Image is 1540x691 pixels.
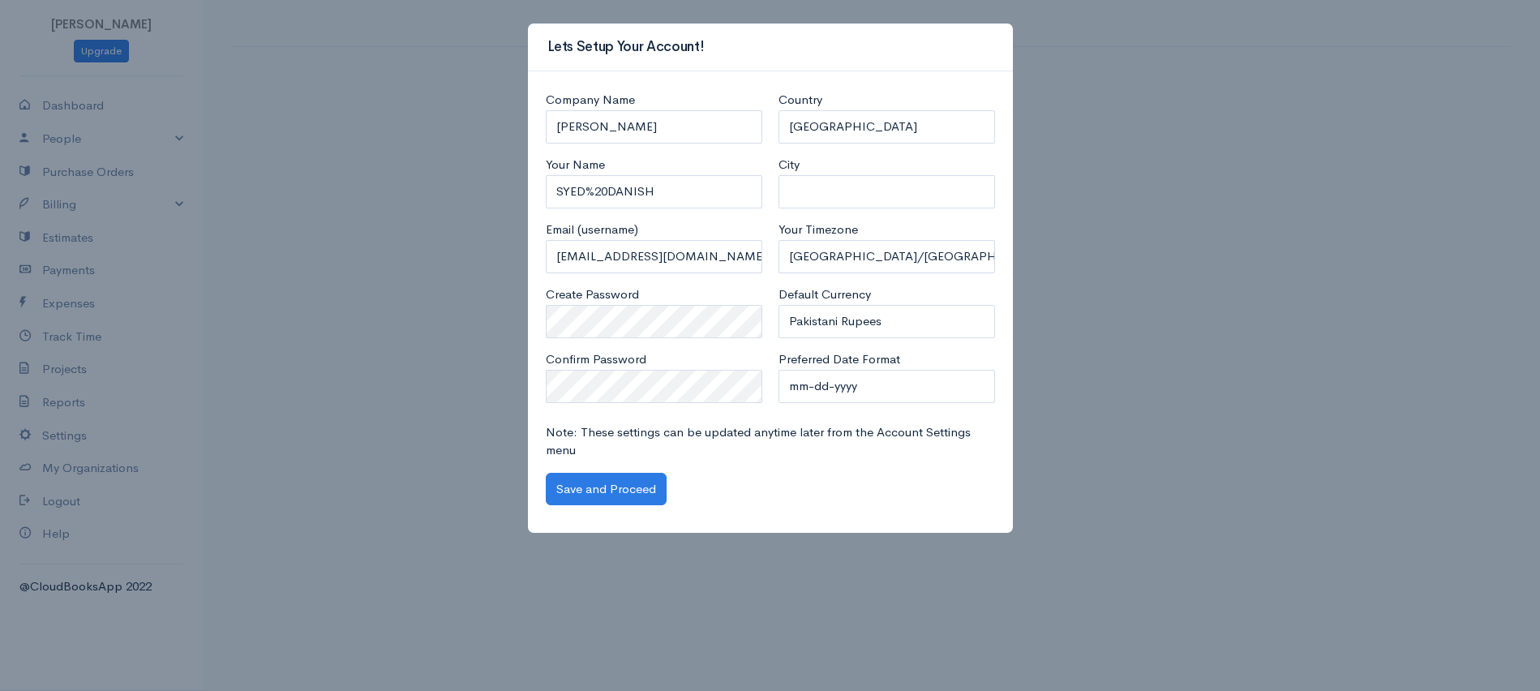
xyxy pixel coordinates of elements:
[546,156,605,174] label: Your Name
[546,423,995,460] p: Note: These settings can be updated anytime later from the Account Settings menu
[779,91,822,109] label: Country
[547,36,705,58] h3: Lets Setup Your Account!
[779,350,900,369] label: Preferred Date Format
[779,156,800,174] label: City
[779,285,871,304] label: Default Currency
[546,91,635,109] label: Company Name
[546,350,646,369] label: Confirm Password
[779,221,858,239] label: Your Timezone
[546,285,639,304] label: Create Password
[546,473,667,506] button: Save and Proceed
[546,221,638,239] label: Email (username)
